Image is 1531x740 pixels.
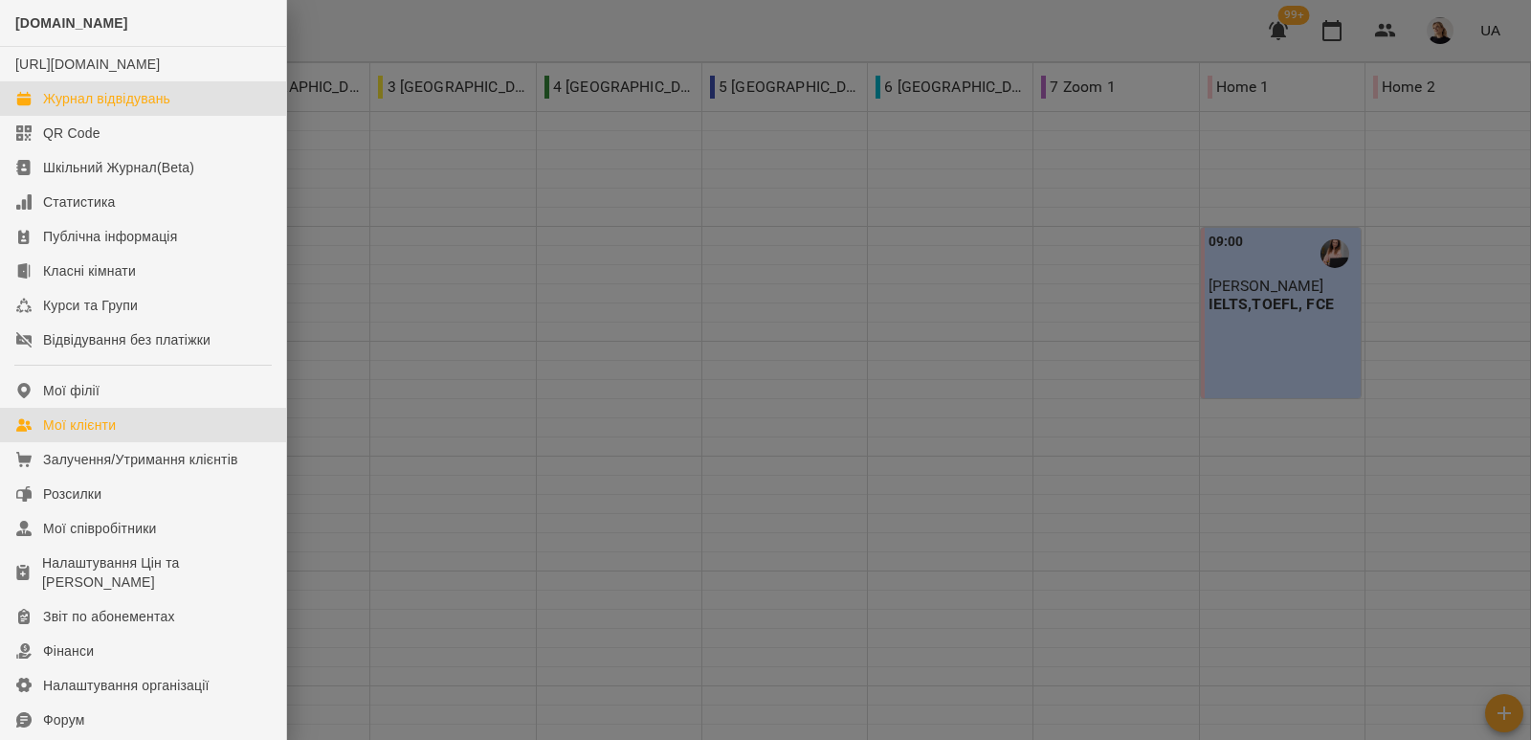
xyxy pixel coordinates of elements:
[43,261,136,280] div: Класні кімнати
[43,710,85,729] div: Форум
[43,415,116,435] div: Мої клієнти
[15,56,160,72] a: [URL][DOMAIN_NAME]
[43,89,170,108] div: Журнал відвідувань
[43,450,238,469] div: Залучення/Утримання клієнтів
[43,381,100,400] div: Мої філії
[43,676,210,695] div: Налаштування організації
[43,519,157,538] div: Мої співробітники
[42,553,271,592] div: Налаштування Цін та [PERSON_NAME]
[43,330,211,349] div: Відвідування без платіжки
[43,641,94,661] div: Фінанси
[43,227,177,246] div: Публічна інформація
[43,192,116,212] div: Статистика
[43,607,175,626] div: Звіт по абонементах
[43,123,100,143] div: QR Code
[15,15,128,31] span: [DOMAIN_NAME]
[43,158,194,177] div: Шкільний Журнал(Beta)
[43,296,138,315] div: Курси та Групи
[43,484,101,504] div: Розсилки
